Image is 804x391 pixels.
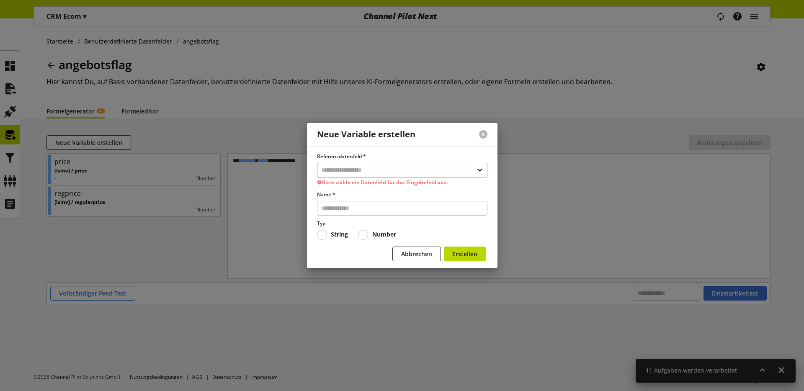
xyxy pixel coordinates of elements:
[317,220,487,227] label: Typ
[317,179,487,186] p: Bitte wähle ein Datenfeld für das Eingabefeld aus.
[317,130,415,139] div: Neue Variable erstellen
[317,191,335,198] span: Name *
[317,153,487,160] label: Referenzdatenfeld *
[392,247,441,261] button: Abbrechen
[444,247,486,261] button: Erstellen
[452,250,477,258] span: Erstellen
[401,250,432,258] span: Abbrechen
[331,230,348,238] b: String
[372,230,396,238] b: Number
